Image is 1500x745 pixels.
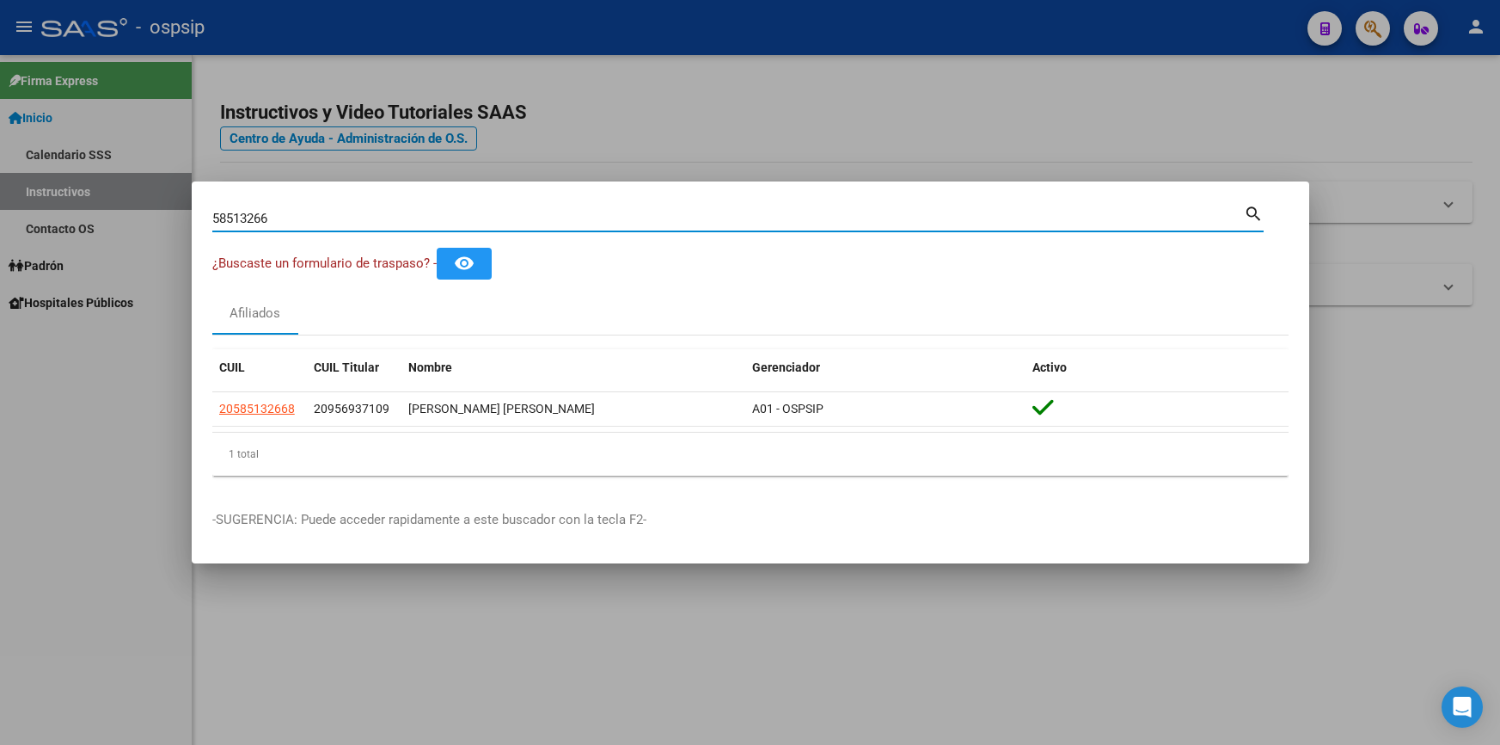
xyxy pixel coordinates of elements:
[408,399,738,419] div: [PERSON_NAME] [PERSON_NAME]
[230,305,280,324] div: Afiliados
[752,402,823,416] span: A01 - OSPSIP
[408,360,452,374] span: Nombre
[454,252,474,273] mat-icon: remove_red_eye
[401,349,745,386] datatable-header-cell: Nombre
[314,360,379,374] span: CUIL Titular
[752,360,820,374] span: Gerenciador
[212,433,1289,476] div: 1 total
[212,510,1289,530] p: -SUGERENCIA: Puede acceder rapidamente a este buscador con la tecla F2-
[1032,360,1067,374] span: Activo
[219,360,245,374] span: CUIL
[307,349,401,386] datatable-header-cell: CUIL Titular
[745,349,1026,386] datatable-header-cell: Gerenciador
[314,402,389,416] span: 20956937109
[1244,202,1264,223] mat-icon: search
[219,402,295,416] span: 20585132668
[1026,349,1289,386] datatable-header-cell: Activo
[1442,687,1483,728] div: Open Intercom Messenger
[212,256,437,271] span: ¿Buscaste un formulario de traspaso? -
[212,349,307,386] datatable-header-cell: CUIL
